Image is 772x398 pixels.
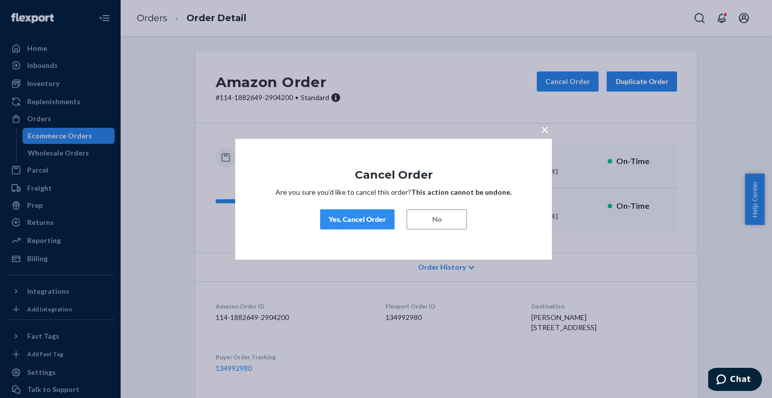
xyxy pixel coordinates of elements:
[541,120,549,137] span: ×
[265,187,522,197] p: Are you sure you’d like to cancel this order?
[407,209,467,229] button: No
[320,209,395,229] button: Yes, Cancel Order
[265,169,522,181] h1: Cancel Order
[329,214,386,224] div: Yes, Cancel Order
[708,368,762,393] iframe: Opens a widget where you can chat to one of our agents
[411,188,512,196] strong: This action cannot be undone.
